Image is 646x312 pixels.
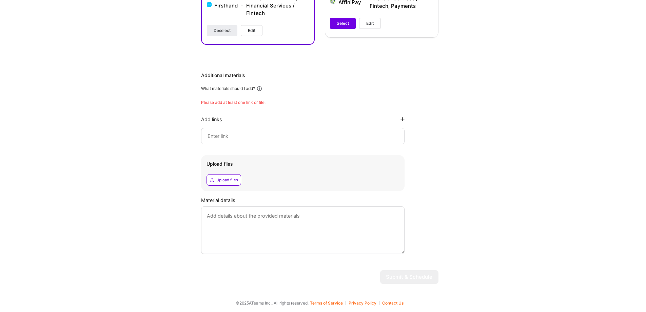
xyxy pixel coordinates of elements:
[349,301,379,305] button: Privacy Policy
[382,301,404,305] button: Contact Us
[210,177,215,183] i: icon Upload2
[207,132,399,140] input: Enter link
[337,20,349,26] span: Select
[216,177,238,183] div: Upload files
[207,2,212,7] img: Company logo
[207,161,399,167] div: Upload files
[400,117,405,121] i: icon PlusBlackFlat
[201,116,222,123] div: Add links
[380,270,438,284] button: Submit & Schedule
[201,86,255,91] div: What materials should I add?
[241,25,262,36] button: Edit
[366,20,374,26] span: Edit
[241,5,243,6] img: divider
[330,18,356,29] button: Select
[201,72,438,79] div: Additional materials
[236,299,309,307] span: © 2025 ATeams Inc., All rights reserved.
[359,18,381,29] button: Edit
[214,27,231,34] span: Deselect
[248,27,255,34] span: Edit
[207,25,237,36] button: Deselect
[256,86,262,92] i: icon Info
[201,100,438,105] div: Please add at least one link or file.
[201,197,438,204] div: Material details
[310,301,346,305] button: Terms of Service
